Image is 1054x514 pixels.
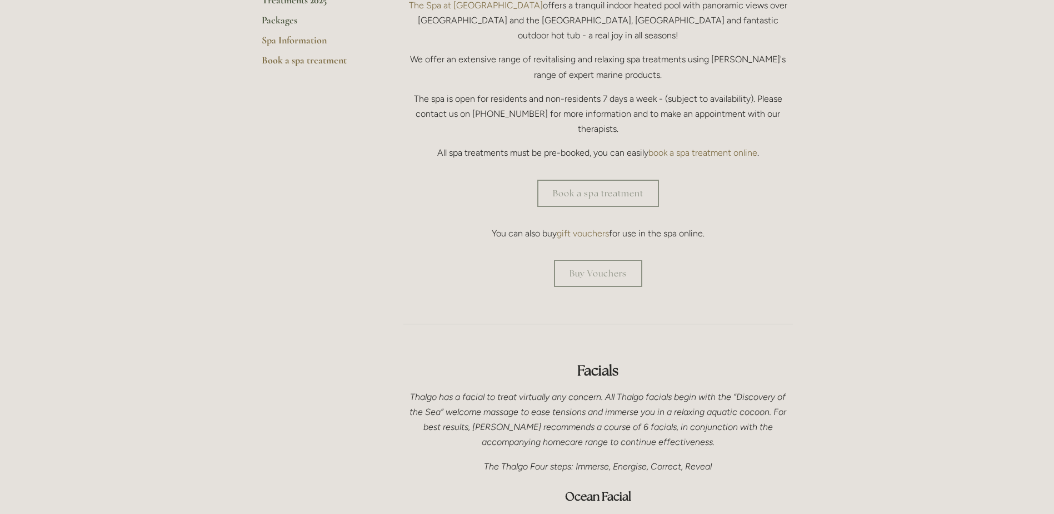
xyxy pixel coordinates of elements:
[262,14,368,34] a: Packages
[262,54,368,74] a: Book a spa treatment
[403,91,793,137] p: The spa is open for residents and non-residents 7 days a week - (subject to availability). Please...
[403,145,793,160] p: All spa treatments must be pre-booked, you can easily .
[577,362,618,379] strong: Facials
[262,34,368,54] a: Spa Information
[537,180,659,207] a: Book a spa treatment
[554,260,642,287] a: Buy Vouchers
[557,228,609,239] a: gift vouchers
[565,489,631,504] strong: Ocean Facial
[403,226,793,241] p: You can also buy for use in the spa online.
[403,52,793,82] p: We offer an extensive range of revitalising and relaxing spa treatments using [PERSON_NAME]'s ran...
[484,461,712,472] em: The Thalgo Four steps: Immerse, Energise, Correct, Reveal
[648,147,757,158] a: book a spa treatment online
[409,392,788,448] em: Thalgo has a facial to treat virtually any concern. All Thalgo facials begin with the “Discovery ...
